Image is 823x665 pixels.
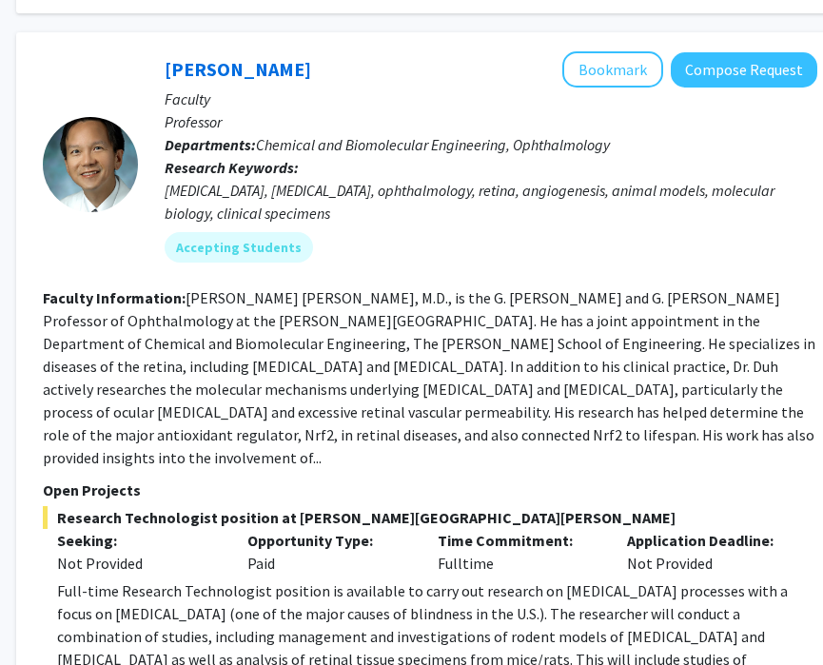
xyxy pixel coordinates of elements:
span: Chemical and Biomolecular Engineering, Ophthalmology [256,135,610,154]
fg-read-more: [PERSON_NAME] [PERSON_NAME], M.D., is the G. [PERSON_NAME] and G. [PERSON_NAME] Professor of Opht... [43,288,815,467]
p: Seeking: [57,529,219,552]
p: Opportunity Type: [247,529,409,552]
p: Professor [165,110,817,133]
button: Compose Request to Elia Duh [671,52,817,88]
a: [PERSON_NAME] [165,57,311,81]
p: Faculty [165,88,817,110]
b: Departments: [165,135,256,154]
div: Not Provided [613,529,803,575]
iframe: Chat [14,579,81,651]
span: Research Technologist position at [PERSON_NAME][GEOGRAPHIC_DATA][PERSON_NAME] [43,506,817,529]
div: Paid [233,529,423,575]
p: Time Commitment: [438,529,599,552]
mat-chip: Accepting Students [165,232,313,263]
b: Research Keywords: [165,158,299,177]
p: Application Deadline: [627,529,789,552]
p: Open Projects [43,479,817,501]
div: [MEDICAL_DATA], [MEDICAL_DATA], ophthalmology, retina, angiogenesis, animal models, molecular bio... [165,179,817,225]
div: Fulltime [423,529,614,575]
button: Add Elia Duh to Bookmarks [562,51,663,88]
b: Faculty Information: [43,288,186,307]
div: Not Provided [57,552,219,575]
